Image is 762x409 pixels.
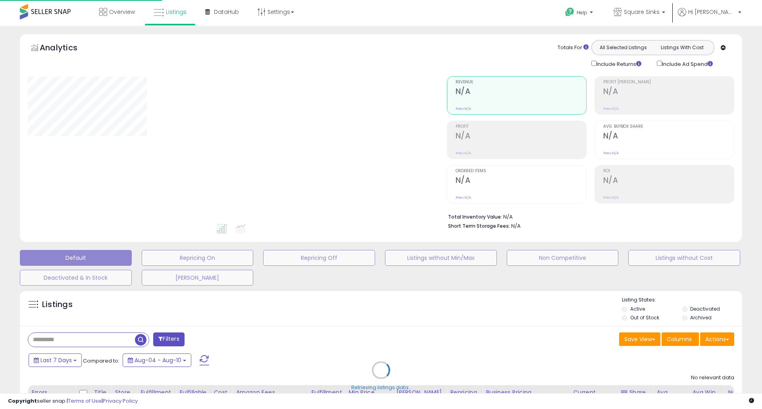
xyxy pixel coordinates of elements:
[603,87,734,98] h2: N/A
[628,250,740,266] button: Listings without Cost
[20,270,132,286] button: Deactivated & In Stock
[214,8,239,16] span: DataHub
[603,106,619,111] small: Prev: N/A
[456,169,586,173] span: Ordered Items
[8,397,37,405] strong: Copyright
[603,80,734,84] span: Profit [PERSON_NAME]
[456,131,586,142] h2: N/A
[263,250,375,266] button: Repricing Off
[624,8,660,16] span: Square Sinks
[603,151,619,156] small: Prev: N/A
[456,125,586,129] span: Profit
[456,151,471,156] small: Prev: N/A
[385,250,497,266] button: Listings without Min/Max
[603,125,734,129] span: Avg. Buybox Share
[40,42,93,55] h5: Analytics
[142,250,254,266] button: Repricing On
[142,270,254,286] button: [PERSON_NAME]
[559,1,601,26] a: Help
[109,8,135,16] span: Overview
[603,176,734,186] h2: N/A
[456,80,586,84] span: Revenue
[456,87,586,98] h2: N/A
[603,131,734,142] h2: N/A
[351,384,411,391] div: Retrieving listings data..
[448,223,510,229] b: Short Term Storage Fees:
[448,213,502,220] b: Total Inventory Value:
[585,59,651,68] div: Include Returns
[448,211,728,221] li: N/A
[456,176,586,186] h2: N/A
[577,9,587,16] span: Help
[603,195,619,200] small: Prev: N/A
[651,59,725,68] div: Include Ad Spend
[166,8,187,16] span: Listings
[511,222,521,230] span: N/A
[603,169,734,173] span: ROI
[565,7,575,17] i: Get Help
[507,250,619,266] button: Non Competitive
[558,44,589,52] div: Totals For
[20,250,132,266] button: Default
[594,42,653,53] button: All Selected Listings
[456,106,471,111] small: Prev: N/A
[652,42,712,53] button: Listings With Cost
[8,397,138,405] div: seller snap | |
[688,8,736,16] span: Hi [PERSON_NAME]
[456,195,471,200] small: Prev: N/A
[678,8,741,26] a: Hi [PERSON_NAME]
